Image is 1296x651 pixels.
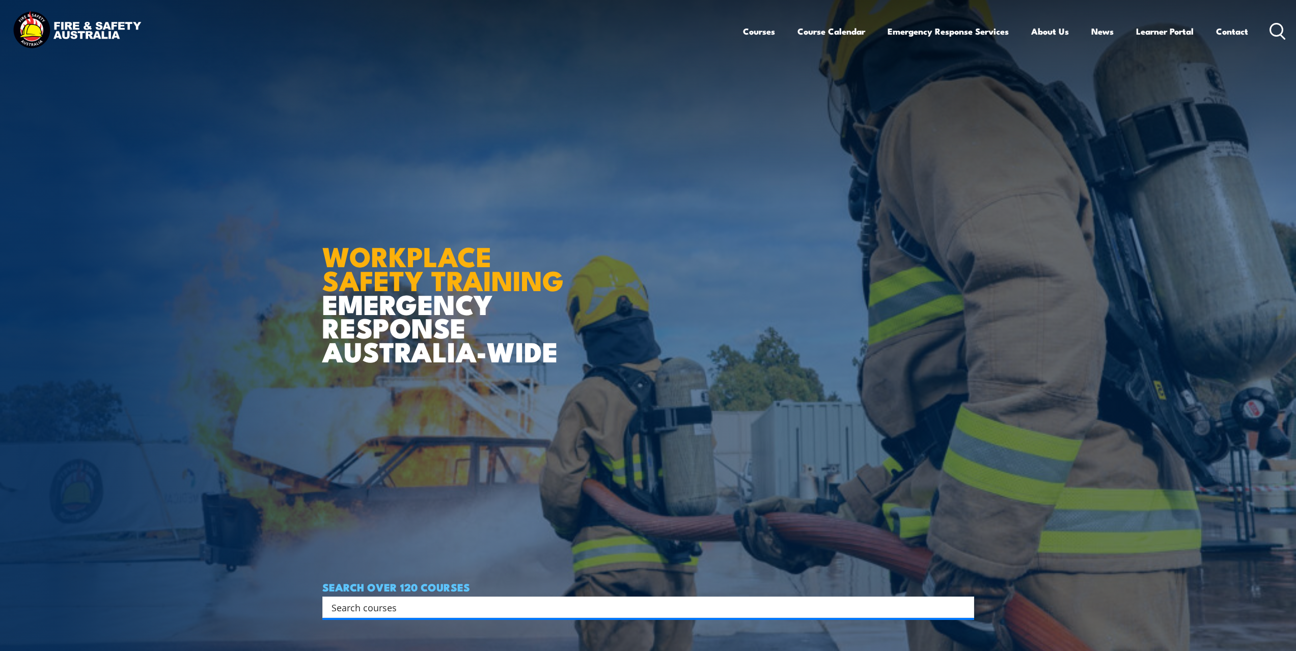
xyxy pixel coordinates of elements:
a: News [1091,18,1114,45]
a: About Us [1031,18,1069,45]
h1: EMERGENCY RESPONSE AUSTRALIA-WIDE [322,218,571,363]
h4: SEARCH OVER 120 COURSES [322,581,974,592]
a: Contact [1216,18,1248,45]
a: Course Calendar [797,18,865,45]
strong: WORKPLACE SAFETY TRAINING [322,234,564,300]
form: Search form [334,600,954,614]
a: Learner Portal [1136,18,1194,45]
input: Search input [332,600,952,615]
a: Courses [743,18,775,45]
a: Emergency Response Services [888,18,1009,45]
button: Search magnifier button [956,600,971,614]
